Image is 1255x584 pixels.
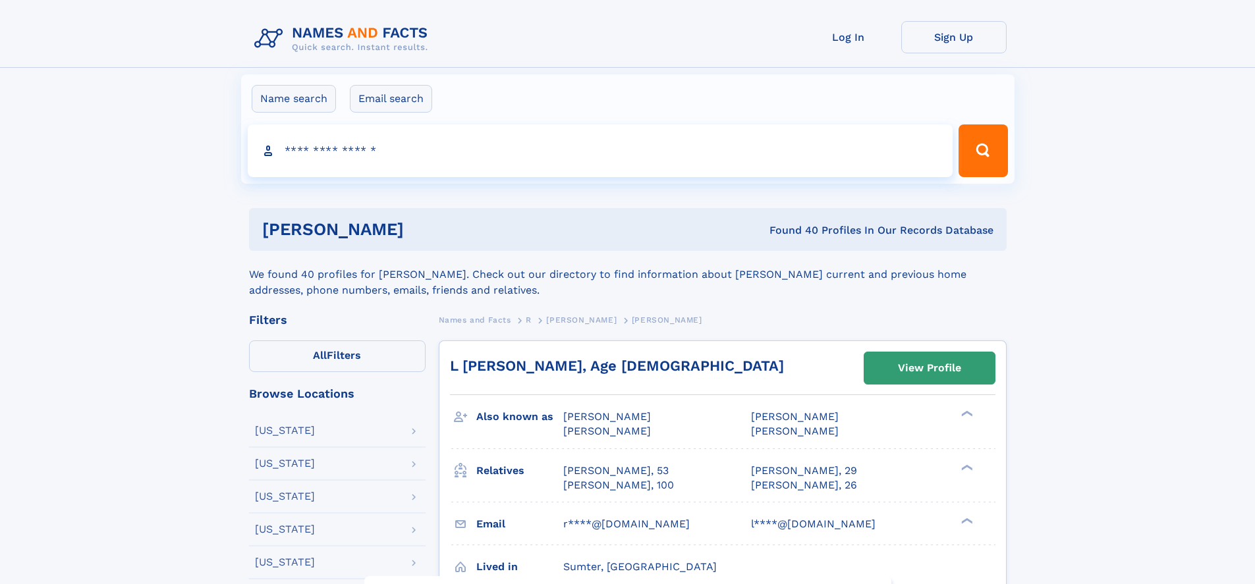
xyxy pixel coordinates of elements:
[751,464,857,478] a: [PERSON_NAME], 29
[476,513,563,535] h3: Email
[632,315,702,325] span: [PERSON_NAME]
[248,124,953,177] input: search input
[751,425,839,437] span: [PERSON_NAME]
[958,516,974,525] div: ❯
[563,478,674,492] a: [PERSON_NAME], 100
[313,349,327,361] span: All
[563,425,651,437] span: [PERSON_NAME]
[958,463,974,471] div: ❯
[249,251,1007,298] div: We found 40 profiles for [PERSON_NAME]. Check out our directory to find information about [PERSON...
[898,353,961,383] div: View Profile
[255,491,315,502] div: [US_STATE]
[476,406,563,428] h3: Also known as
[476,460,563,482] h3: Relatives
[751,410,839,423] span: [PERSON_NAME]
[255,557,315,568] div: [US_STATE]
[563,560,717,573] span: Sumter, [GEOGRAPHIC_DATA]
[546,315,617,325] span: [PERSON_NAME]
[901,21,1007,53] a: Sign Up
[476,556,563,578] h3: Lived in
[450,358,784,374] a: L [PERSON_NAME], Age [DEMOGRAPHIC_DATA]
[796,21,901,53] a: Log In
[350,85,432,113] label: Email search
[526,311,532,328] a: R
[262,221,587,238] h1: [PERSON_NAME]
[546,311,617,328] a: [PERSON_NAME]
[526,315,532,325] span: R
[249,314,426,326] div: Filters
[563,410,651,423] span: [PERSON_NAME]
[249,388,426,400] div: Browse Locations
[249,21,439,57] img: Logo Names and Facts
[249,340,426,372] label: Filters
[255,458,315,469] div: [US_STATE]
[439,311,511,328] a: Names and Facts
[751,478,857,492] a: [PERSON_NAME], 26
[255,524,315,535] div: [US_STATE]
[586,223,993,238] div: Found 40 Profiles In Our Records Database
[864,352,995,384] a: View Profile
[958,410,974,418] div: ❯
[252,85,336,113] label: Name search
[959,124,1007,177] button: Search Button
[563,464,669,478] a: [PERSON_NAME], 53
[255,425,315,436] div: [US_STATE]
